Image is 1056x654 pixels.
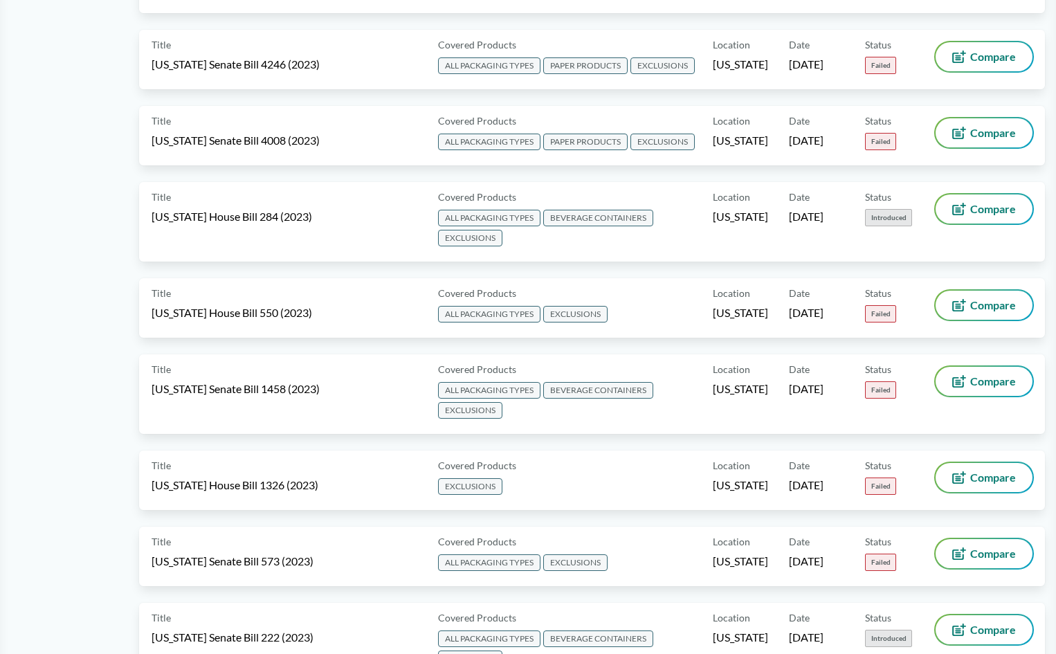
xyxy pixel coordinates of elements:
[630,134,695,150] span: EXCLUSIONS
[970,548,1016,559] span: Compare
[865,381,896,399] span: Failed
[152,554,313,569] span: [US_STATE] Senate Bill 573 (2023)
[713,57,768,72] span: [US_STATE]
[543,554,608,571] span: EXCLUSIONS
[438,382,540,399] span: ALL PACKAGING TYPES
[713,630,768,645] span: [US_STATE]
[789,37,810,52] span: Date
[438,630,540,647] span: ALL PACKAGING TYPES
[152,37,171,52] span: Title
[152,610,171,625] span: Title
[936,463,1032,492] button: Compare
[543,630,653,647] span: BEVERAGE CONTAINERS
[543,306,608,323] span: EXCLUSIONS
[865,113,891,128] span: Status
[865,610,891,625] span: Status
[543,134,628,150] span: PAPER PRODUCTS
[438,113,516,128] span: Covered Products
[438,210,540,226] span: ALL PACKAGING TYPES
[630,57,695,74] span: EXCLUSIONS
[789,190,810,204] span: Date
[152,381,320,397] span: [US_STATE] Senate Bill 1458 (2023)
[713,458,750,473] span: Location
[152,209,312,224] span: [US_STATE] House Bill 284 (2023)
[936,194,1032,224] button: Compare
[438,402,502,419] span: EXCLUSIONS
[789,630,823,645] span: [DATE]
[713,37,750,52] span: Location
[713,286,750,300] span: Location
[713,190,750,204] span: Location
[438,362,516,376] span: Covered Products
[152,286,171,300] span: Title
[865,57,896,74] span: Failed
[152,190,171,204] span: Title
[152,630,313,645] span: [US_STATE] Senate Bill 222 (2023)
[936,118,1032,147] button: Compare
[789,554,823,569] span: [DATE]
[865,534,891,549] span: Status
[713,381,768,397] span: [US_STATE]
[970,624,1016,635] span: Compare
[438,610,516,625] span: Covered Products
[936,615,1032,644] button: Compare
[789,610,810,625] span: Date
[865,630,912,647] span: Introduced
[152,458,171,473] span: Title
[970,203,1016,215] span: Compare
[865,362,891,376] span: Status
[438,134,540,150] span: ALL PACKAGING TYPES
[865,209,912,226] span: Introduced
[438,478,502,495] span: EXCLUSIONS
[438,534,516,549] span: Covered Products
[438,57,540,74] span: ALL PACKAGING TYPES
[970,376,1016,387] span: Compare
[936,42,1032,71] button: Compare
[152,113,171,128] span: Title
[789,305,823,320] span: [DATE]
[438,286,516,300] span: Covered Products
[970,472,1016,483] span: Compare
[865,478,896,495] span: Failed
[438,306,540,323] span: ALL PACKAGING TYPES
[865,286,891,300] span: Status
[865,458,891,473] span: Status
[865,37,891,52] span: Status
[789,478,823,493] span: [DATE]
[865,133,896,150] span: Failed
[789,113,810,128] span: Date
[789,534,810,549] span: Date
[713,362,750,376] span: Location
[438,554,540,571] span: ALL PACKAGING TYPES
[713,554,768,569] span: [US_STATE]
[543,382,653,399] span: BEVERAGE CONTAINERS
[152,534,171,549] span: Title
[543,210,653,226] span: BEVERAGE CONTAINERS
[865,190,891,204] span: Status
[152,478,318,493] span: [US_STATE] House Bill 1326 (2023)
[438,190,516,204] span: Covered Products
[970,127,1016,138] span: Compare
[789,362,810,376] span: Date
[789,209,823,224] span: [DATE]
[789,458,810,473] span: Date
[713,133,768,148] span: [US_STATE]
[713,478,768,493] span: [US_STATE]
[789,57,823,72] span: [DATE]
[152,362,171,376] span: Title
[152,305,312,320] span: [US_STATE] House Bill 550 (2023)
[970,51,1016,62] span: Compare
[936,291,1032,320] button: Compare
[713,209,768,224] span: [US_STATE]
[936,367,1032,396] button: Compare
[789,381,823,397] span: [DATE]
[936,539,1032,568] button: Compare
[865,554,896,571] span: Failed
[789,133,823,148] span: [DATE]
[713,113,750,128] span: Location
[438,37,516,52] span: Covered Products
[865,305,896,323] span: Failed
[713,610,750,625] span: Location
[438,230,502,246] span: EXCLUSIONS
[713,305,768,320] span: [US_STATE]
